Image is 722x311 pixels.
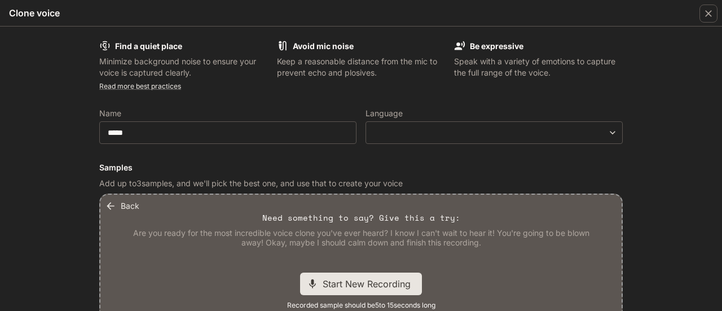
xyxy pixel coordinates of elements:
span: Start New Recording [323,277,417,291]
h6: Samples [99,162,623,173]
p: Keep a reasonable distance from the mic to prevent echo and plosives. [277,56,446,78]
button: Back [103,195,144,217]
span: Recorded sample should be 5 to 15 seconds long [287,300,435,311]
h5: Clone voice [9,7,60,19]
p: Speak with a variety of emotions to capture the full range of the voice. [454,56,623,78]
b: Find a quiet place [115,41,182,51]
a: Read more best practices [99,82,181,90]
div: Start New Recording [300,273,422,295]
p: Name [99,109,121,117]
p: Language [366,109,403,117]
p: Add up to 3 samples, and we'll pick the best one, and use that to create your voice [99,178,623,189]
b: Avoid mic noise [293,41,354,51]
p: Minimize background noise to ensure your voice is captured clearly. [99,56,268,78]
div: ​ [366,127,622,138]
p: Are you ready for the most incredible voice clone you've ever heard? I know I can't wait to hear ... [127,228,595,248]
b: Be expressive [470,41,523,51]
p: Need something to say? Give this a try: [262,212,460,224]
